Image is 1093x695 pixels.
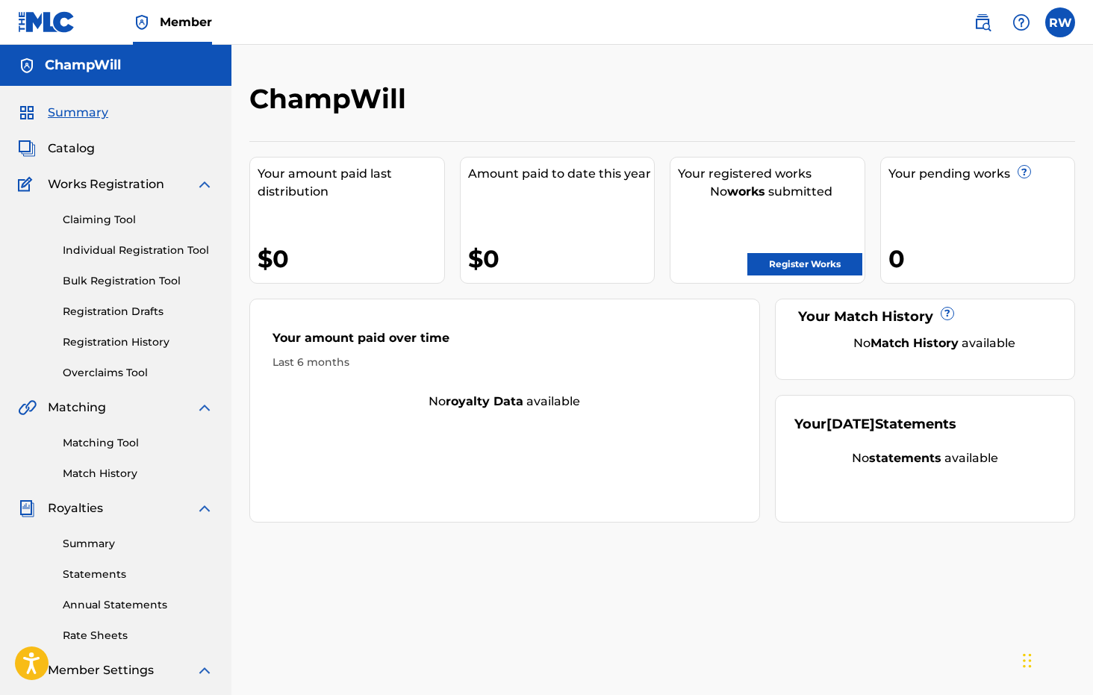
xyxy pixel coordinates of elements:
[133,13,151,31] img: Top Rightsholder
[63,597,214,613] a: Annual Statements
[727,184,765,199] strong: works
[63,567,214,582] a: Statements
[63,273,214,289] a: Bulk Registration Tool
[678,183,865,201] div: No submitted
[794,449,1056,467] div: No available
[1018,166,1030,178] span: ?
[258,165,444,201] div: Your amount paid last distribution
[18,11,75,33] img: MLC Logo
[18,499,36,517] img: Royalties
[48,104,108,122] span: Summary
[63,334,214,350] a: Registration History
[63,243,214,258] a: Individual Registration Tool
[18,104,108,122] a: SummarySummary
[1023,638,1032,683] div: Drag
[273,329,737,355] div: Your amount paid over time
[196,399,214,417] img: expand
[968,7,997,37] a: Public Search
[974,13,991,31] img: search
[63,536,214,552] a: Summary
[869,451,941,465] strong: statements
[63,435,214,451] a: Matching Tool
[63,304,214,320] a: Registration Drafts
[1012,13,1030,31] img: help
[468,242,655,275] div: $0
[48,399,106,417] span: Matching
[196,175,214,193] img: expand
[18,140,36,158] img: Catalog
[888,165,1075,183] div: Your pending works
[813,334,1056,352] div: No available
[63,212,214,228] a: Claiming Tool
[196,499,214,517] img: expand
[48,140,95,158] span: Catalog
[468,165,655,183] div: Amount paid to date this year
[18,399,37,417] img: Matching
[18,175,37,193] img: Works Registration
[18,57,36,75] img: Accounts
[196,661,214,679] img: expand
[273,355,737,370] div: Last 6 months
[1006,7,1036,37] div: Help
[48,175,164,193] span: Works Registration
[1045,7,1075,37] div: User Menu
[249,82,414,116] h2: ChampWill
[794,414,956,434] div: Your Statements
[45,57,121,74] h5: ChampWill
[794,307,1056,327] div: Your Match History
[258,242,444,275] div: $0
[826,416,875,432] span: [DATE]
[48,499,103,517] span: Royalties
[446,394,523,408] strong: royalty data
[48,661,154,679] span: Member Settings
[63,365,214,381] a: Overclaims Tool
[63,466,214,481] a: Match History
[871,336,959,350] strong: Match History
[18,104,36,122] img: Summary
[160,13,212,31] span: Member
[1018,623,1093,695] iframe: Chat Widget
[941,308,953,320] span: ?
[747,253,862,275] a: Register Works
[678,165,865,183] div: Your registered works
[18,140,95,158] a: CatalogCatalog
[888,242,1075,275] div: 0
[1051,453,1093,581] iframe: Resource Center
[250,393,759,411] div: No available
[63,628,214,643] a: Rate Sheets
